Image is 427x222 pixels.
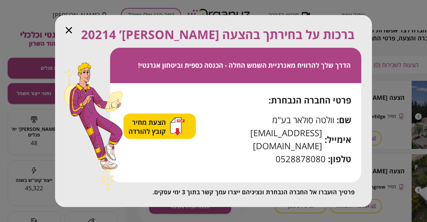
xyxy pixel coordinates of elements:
span: [EMAIL_ADDRESS][DOMAIN_NAME] [196,127,322,153]
button: הצעת מחיר קובץ להורדה [128,118,184,136]
span: הדרך שלך להרוויח מאנרגיית השמש החלה - הכנסה כספית וביטחון אנרגטי! [138,61,351,70]
div: פרטי החברה הנבחרת: [123,94,351,107]
span: אימייל: [325,133,351,146]
span: 0528878080 [276,153,326,166]
span: פרטיך הועברו אל החברה הנבחרת ונציגיהם ייצרו עמך קשר בתוך 3 ימי עסקים. [152,188,355,196]
span: ברכות על בחירתך בהצעה [PERSON_NAME]’ 20214 [81,26,355,44]
span: וולטה סולאר בע"מ [272,114,334,127]
span: שם: [337,114,351,127]
span: טלפון: [328,153,351,166]
span: הצעת מחיר קובץ להורדה [128,118,167,136]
